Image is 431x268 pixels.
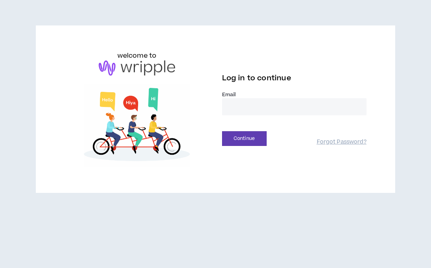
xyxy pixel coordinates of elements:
[64,84,209,168] img: Welcome to Wripple
[317,138,367,146] a: Forgot Password?
[99,60,175,76] img: logo-brand.png
[222,91,367,98] label: Email
[222,73,291,83] span: Log in to continue
[117,51,157,60] h6: welcome to
[222,131,267,146] button: Continue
